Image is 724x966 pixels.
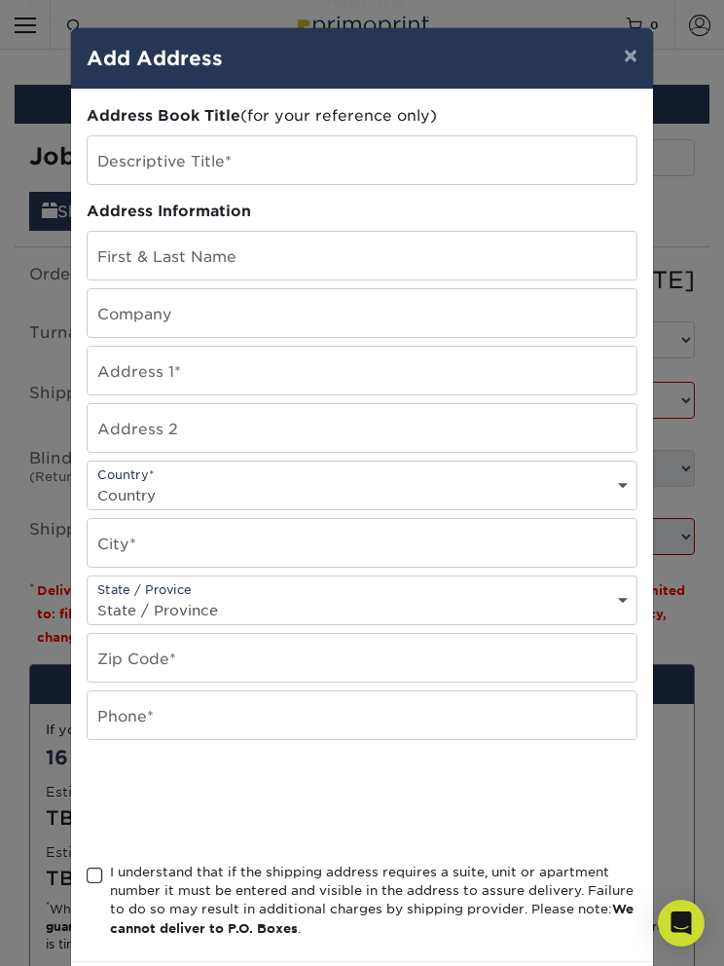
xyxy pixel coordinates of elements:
iframe: reCAPTCHA [87,763,382,839]
div: (for your reference only) [87,105,637,128]
h4: Add Address [87,44,637,73]
div: Address Information [87,201,637,223]
button: × [608,28,653,83]
b: We cannot deliver to P.O. Boxes [110,902,633,935]
div: Open Intercom Messenger [658,900,705,947]
div: I understand that if the shipping address requires a suite, unit or apartment number it must be e... [110,863,637,939]
span: Address Book Title [87,106,240,125]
